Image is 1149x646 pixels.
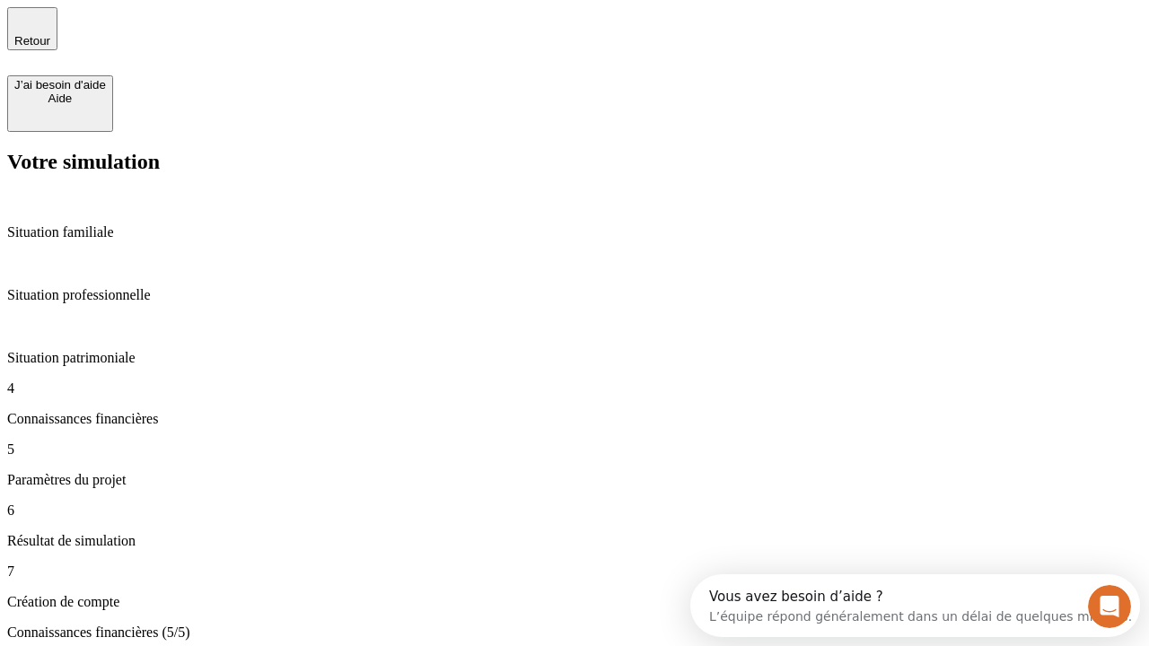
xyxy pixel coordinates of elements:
[7,7,57,50] button: Retour
[7,380,1142,397] p: 4
[7,350,1142,366] p: Situation patrimoniale
[14,34,50,48] span: Retour
[7,411,1142,427] p: Connaissances financières
[7,533,1142,549] p: Résultat de simulation
[7,624,1142,641] p: Connaissances financières (5/5)
[7,472,1142,488] p: Paramètres du projet
[7,563,1142,580] p: 7
[14,78,106,92] div: J’ai besoin d'aide
[7,150,1142,174] h2: Votre simulation
[690,574,1140,637] iframe: Intercom live chat discovery launcher
[7,441,1142,458] p: 5
[19,15,442,30] div: Vous avez besoin d’aide ?
[7,502,1142,519] p: 6
[19,30,442,48] div: L’équipe répond généralement dans un délai de quelques minutes.
[7,224,1142,240] p: Situation familiale
[7,594,1142,610] p: Création de compte
[1088,585,1131,628] iframe: Intercom live chat
[7,75,113,132] button: J’ai besoin d'aideAide
[7,287,1142,303] p: Situation professionnelle
[14,92,106,105] div: Aide
[7,7,495,57] div: Ouvrir le Messenger Intercom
